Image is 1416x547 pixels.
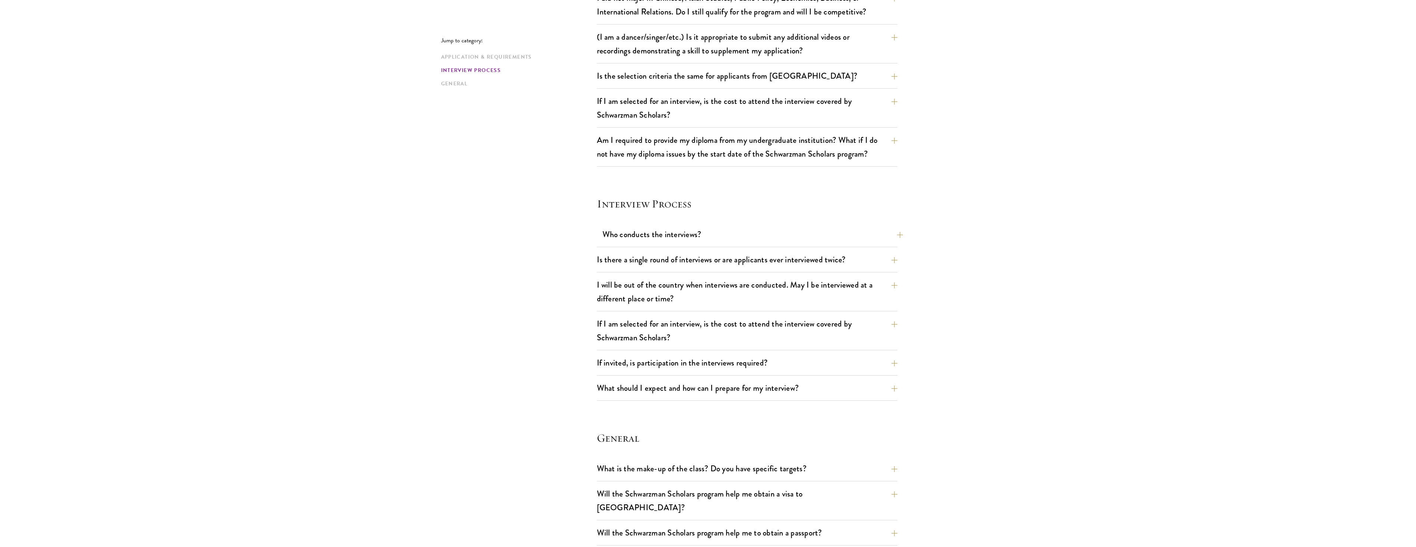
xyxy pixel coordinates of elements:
button: Will the Schwarzman Scholars program help me to obtain a passport? [597,524,897,541]
button: What should I expect and how can I prepare for my interview? [597,380,897,396]
button: Is there a single round of interviews or are applicants ever interviewed twice? [597,251,897,268]
button: Will the Schwarzman Scholars program help me obtain a visa to [GEOGRAPHIC_DATA]? [597,485,897,516]
button: What is the make-up of the class? Do you have specific targets? [597,460,897,477]
button: I will be out of the country when interviews are conducted. May I be interviewed at a different p... [597,276,897,307]
button: Who conducts the interviews? [602,226,903,243]
h4: General [597,430,897,445]
a: Interview Process [441,66,592,74]
p: Jump to category: [441,37,597,44]
h4: Interview Process [597,196,897,211]
button: (I am a dancer/singer/etc.) Is it appropriate to submit any additional videos or recordings demon... [597,29,897,59]
button: If invited, is participation in the interviews required? [597,354,897,371]
a: Application & Requirements [441,53,592,61]
a: General [441,80,592,88]
button: If I am selected for an interview, is the cost to attend the interview covered by Schwarzman Scho... [597,93,897,123]
button: If I am selected for an interview, is the cost to attend the interview covered by Schwarzman Scho... [597,315,897,346]
button: Is the selection criteria the same for applicants from [GEOGRAPHIC_DATA]? [597,68,897,84]
button: Am I required to provide my diploma from my undergraduate institution? What if I do not have my d... [597,132,897,162]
